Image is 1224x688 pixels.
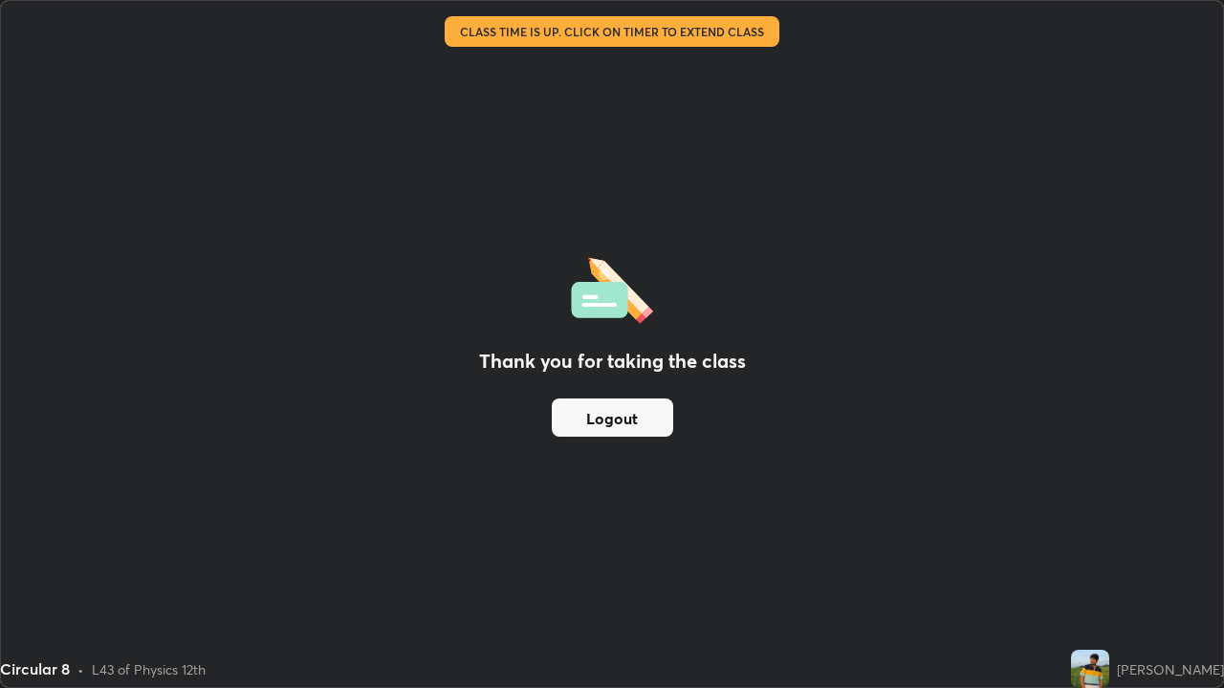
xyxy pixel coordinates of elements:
img: 8e643a8bb0a54ee8a6804a29abf37fd7.jpg [1071,650,1109,688]
img: offlineFeedback.1438e8b3.svg [571,251,653,324]
button: Logout [552,398,673,437]
div: L43 of Physics 12th [92,659,206,679]
div: [PERSON_NAME] [1117,659,1224,679]
h2: Thank you for taking the class [479,347,746,376]
div: • [77,659,84,679]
